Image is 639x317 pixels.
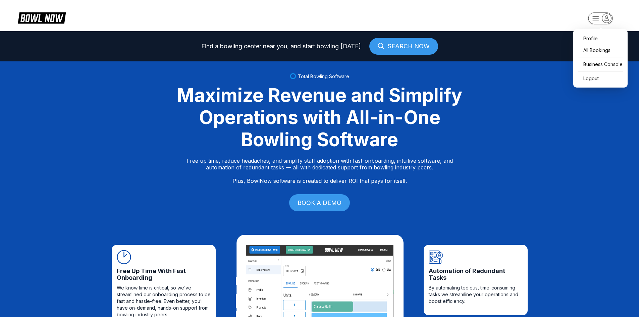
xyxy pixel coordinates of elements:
span: By automating tedious, time-consuming tasks we streamline your operations and boost efficiency. [429,284,523,305]
button: Logout [577,72,624,84]
a: Profile [577,33,624,44]
a: BOOK A DEMO [289,194,350,211]
span: Free Up Time With Fast Onboarding [117,268,211,281]
a: Business Console [577,58,624,70]
a: SEARCH NOW [369,38,438,55]
p: Free up time, reduce headaches, and simplify staff adoption with fast-onboarding, intuitive softw... [187,157,453,184]
div: Maximize Revenue and Simplify Operations with All-in-One Bowling Software [169,84,471,151]
a: All Bookings [577,44,624,56]
span: Total Bowling Software [298,73,349,79]
span: Find a bowling center near you, and start bowling [DATE] [201,43,361,50]
span: Automation of Redundant Tasks [429,268,523,281]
